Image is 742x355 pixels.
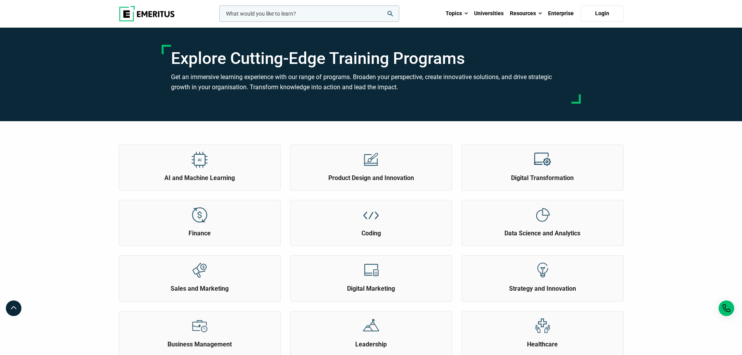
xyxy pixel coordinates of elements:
img: Explore Topics [191,261,208,279]
input: woocommerce-product-search-field-0 [219,5,399,22]
img: Explore Topics [534,261,551,279]
h2: Digital Marketing [293,284,450,293]
img: Explore Topics [191,206,208,224]
a: Explore Topics Finance [119,200,280,238]
img: Explore Topics [191,151,208,168]
h2: AI and Machine Learning [121,174,278,182]
a: Explore Topics Leadership [291,311,452,349]
h2: Finance [121,229,278,238]
a: Explore Topics Data Science and Analytics [462,200,623,238]
h2: Healthcare [464,340,621,349]
a: Login [581,5,624,22]
a: Explore Topics Product Design and Innovation [291,145,452,182]
h2: Sales and Marketing [121,284,278,293]
a: Explore Topics AI and Machine Learning [119,145,280,182]
h1: Explore Cutting-Edge Training Programs [171,49,571,68]
img: Explore Topics [362,151,380,168]
a: Explore Topics Healthcare [462,311,623,349]
img: Explore Topics [362,261,380,279]
h2: Business Management [121,340,278,349]
h2: Product Design and Innovation [293,174,450,182]
img: Explore Topics [534,206,551,224]
h3: Get an immersive learning experience with our range of programs. Broaden your perspective, create... [171,72,571,92]
a: Explore Topics Digital Transformation [462,145,623,182]
a: Explore Topics Strategy and Innovation [462,256,623,293]
img: Explore Topics [534,151,551,168]
img: Explore Topics [191,317,208,335]
img: Explore Topics [362,317,380,335]
a: Explore Topics Business Management [119,311,280,349]
img: Explore Topics [534,317,551,335]
h2: Digital Transformation [464,174,621,182]
h2: Data Science and Analytics [464,229,621,238]
h2: Coding [293,229,450,238]
a: Explore Topics Sales and Marketing [119,256,280,293]
a: Explore Topics Digital Marketing [291,256,452,293]
h2: Strategy and Innovation [464,284,621,293]
img: Explore Topics [362,206,380,224]
a: Explore Topics Coding [291,200,452,238]
h2: Leadership [293,340,450,349]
